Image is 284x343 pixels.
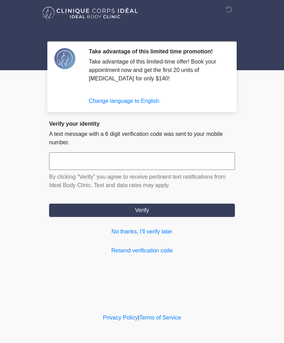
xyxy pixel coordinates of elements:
[49,120,235,127] h2: Verify your identity
[42,5,138,21] img: Ideal Body Clinic Logo
[49,204,235,217] button: Verify
[139,315,181,321] a: Terms of Service
[49,227,235,236] a: No thanks, I'll verify later
[44,25,240,38] h1: ‎
[89,98,159,104] a: Change language to English
[89,48,224,55] h2: Take advantage of this limited time promotion!
[138,315,139,321] a: |
[89,58,224,83] div: Take advantage of this limited-time offer! Book your appointment now and get the first 20 units o...
[54,48,75,69] img: Agent Avatar
[49,130,235,147] p: A text message with a 6 digit verification code was sent to your mobile number.
[49,246,235,255] a: Resend verification code
[49,173,235,190] p: By clicking "Verify" you agree to receive pertinent text notifications from Ideal Body Clinic. Te...
[103,315,138,321] a: Privacy Policy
